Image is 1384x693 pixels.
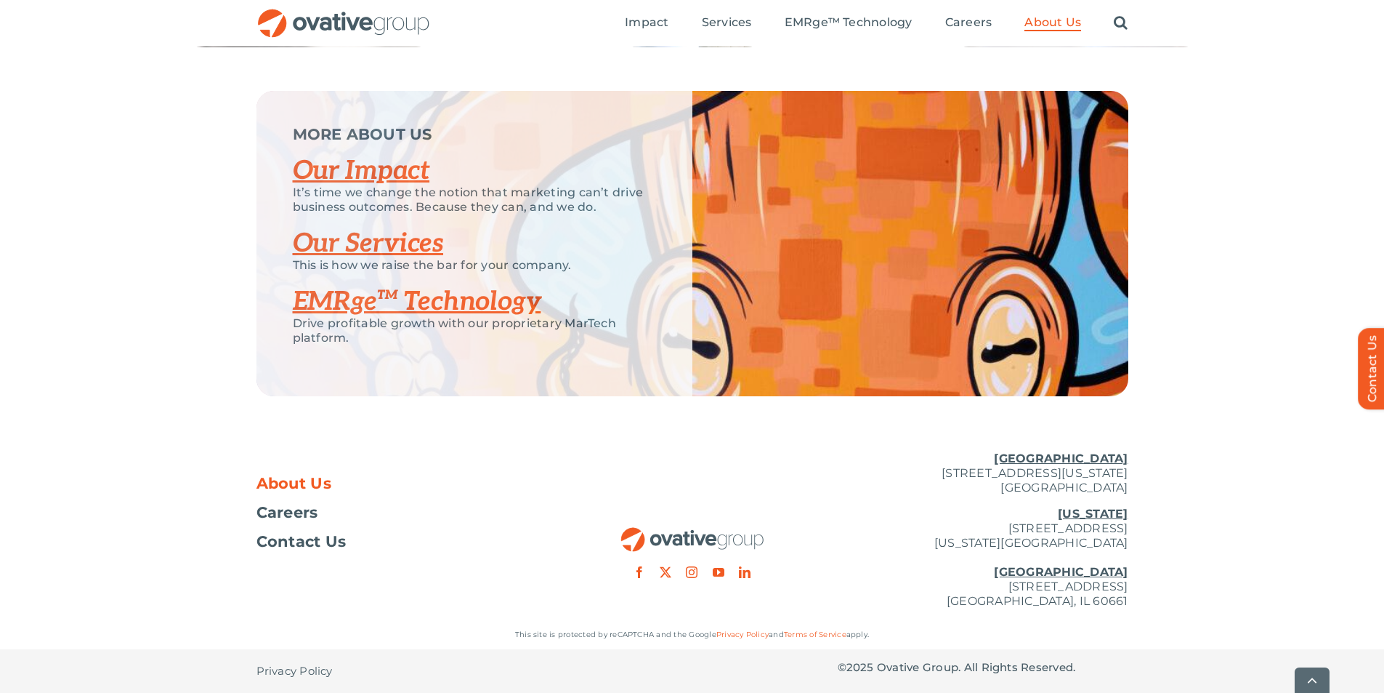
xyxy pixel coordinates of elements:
a: Impact [625,15,668,31]
p: MORE ABOUT US [293,127,656,142]
a: Terms of Service [784,630,846,639]
a: twitter [660,566,671,578]
u: [US_STATE] [1058,507,1128,521]
a: Our Impact [293,155,430,187]
a: linkedin [739,566,750,578]
a: EMRge™ Technology [785,15,912,31]
p: [STREET_ADDRESS][US_STATE] [GEOGRAPHIC_DATA] [838,452,1128,495]
p: [STREET_ADDRESS] [US_STATE][GEOGRAPHIC_DATA] [STREET_ADDRESS] [GEOGRAPHIC_DATA], IL 60661 [838,507,1128,609]
p: Drive profitable growth with our proprietary MarTech platform. [293,316,656,345]
p: It’s time we change the notion that marketing can’t drive business outcomes. Because they can, an... [293,185,656,215]
a: About Us [1024,15,1081,31]
p: © Ovative Group. All Rights Reserved. [838,660,1128,675]
a: Our Services [293,228,444,260]
p: This site is protected by reCAPTCHA and the Google and apply. [256,628,1128,642]
u: [GEOGRAPHIC_DATA] [994,565,1128,579]
span: Privacy Policy [256,664,333,678]
u: [GEOGRAPHIC_DATA] [994,452,1128,465]
span: Careers [256,505,318,520]
span: About Us [256,476,332,491]
a: instagram [686,566,697,578]
a: Services [702,15,752,31]
p: This is how we raise the bar for your company. [293,258,656,273]
span: Impact [625,15,668,30]
a: About Us [256,476,547,491]
a: Careers [945,15,992,31]
a: Privacy Policy [716,630,769,639]
a: OG_Full_horizontal_RGB [256,7,431,21]
a: OG_Full_horizontal_RGB [620,526,765,540]
a: Careers [256,505,547,520]
nav: Footer Menu [256,476,547,549]
a: Contact Us [256,534,547,549]
a: EMRge™ Technology [293,286,541,318]
span: Careers [945,15,992,30]
a: youtube [713,566,724,578]
span: About Us [1024,15,1081,30]
span: 2025 [846,660,874,674]
nav: Footer - Privacy Policy [256,649,547,693]
span: Contact Us [256,534,347,549]
a: Privacy Policy [256,649,333,693]
span: Services [702,15,752,30]
a: facebook [634,566,645,578]
span: EMRge™ Technology [785,15,912,30]
a: Search [1114,15,1128,31]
